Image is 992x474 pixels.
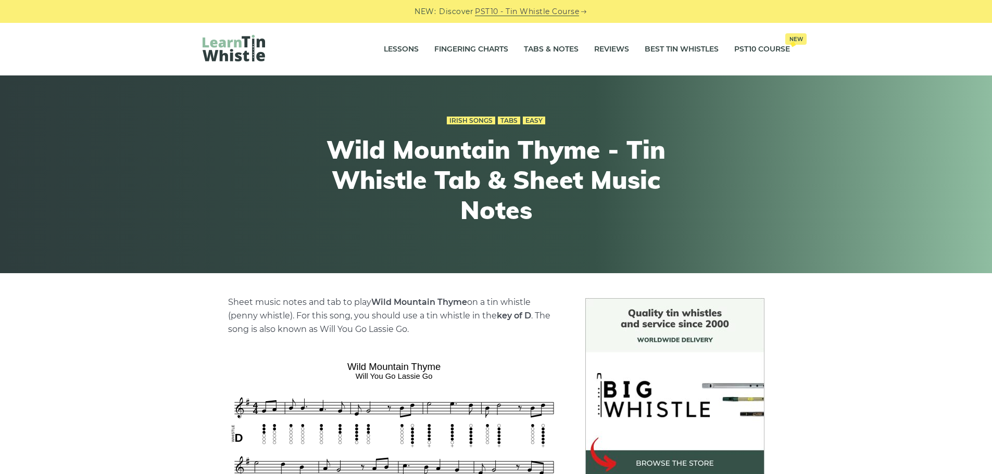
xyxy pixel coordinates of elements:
[203,35,265,61] img: LearnTinWhistle.com
[497,311,531,321] strong: key of D
[524,36,579,62] a: Tabs & Notes
[305,135,688,225] h1: Wild Mountain Thyme - Tin Whistle Tab & Sheet Music Notes
[447,117,495,125] a: Irish Songs
[228,296,560,336] p: Sheet music notes and tab to play on a tin whistle (penny whistle). For this song, you should use...
[384,36,419,62] a: Lessons
[734,36,790,62] a: PST10 CourseNew
[523,117,545,125] a: Easy
[594,36,629,62] a: Reviews
[498,117,520,125] a: Tabs
[785,33,807,45] span: New
[371,297,467,307] strong: Wild Mountain Thyme
[434,36,508,62] a: Fingering Charts
[645,36,719,62] a: Best Tin Whistles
